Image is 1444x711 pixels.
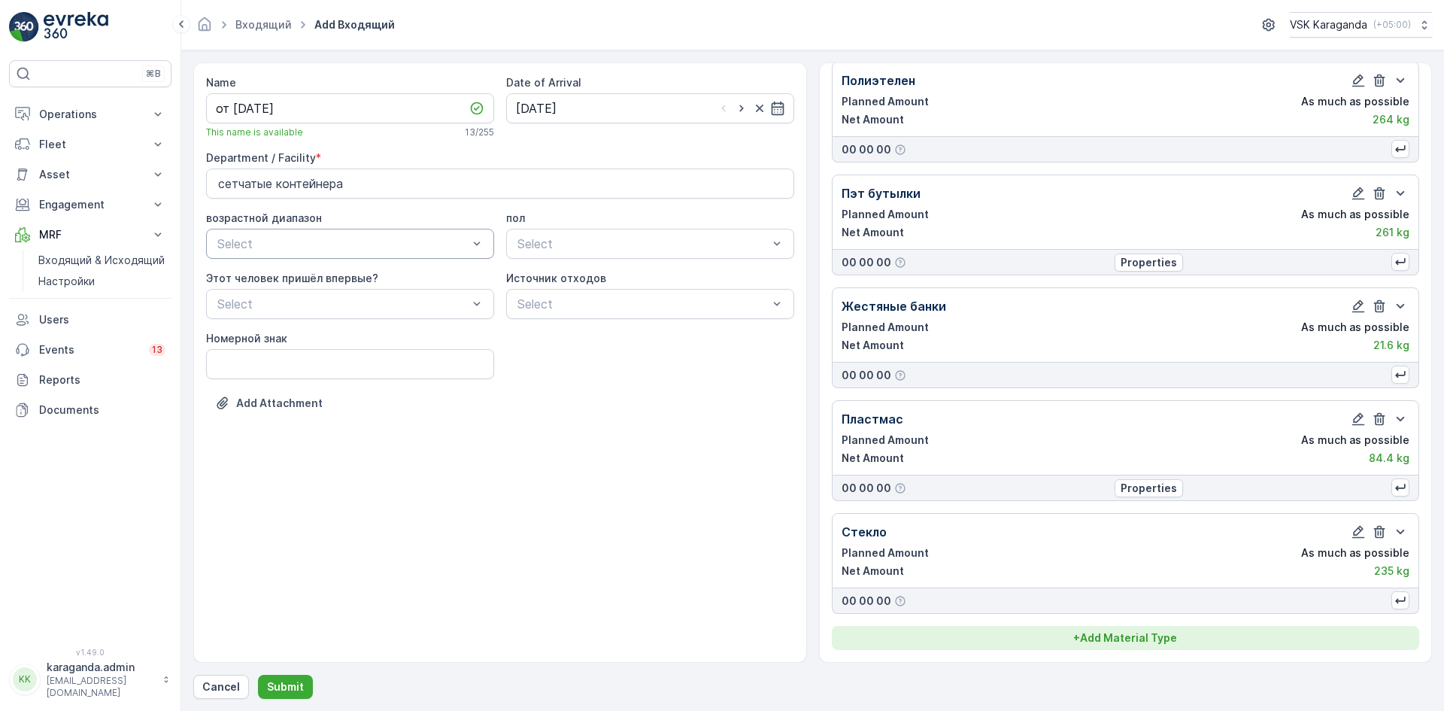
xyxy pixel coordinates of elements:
p: Стекло [842,523,887,541]
p: 00 00 00 [842,368,891,383]
p: As much as possible [1301,94,1409,109]
p: As much as possible [1301,545,1409,561]
label: пол [506,211,525,224]
p: Documents [39,403,165,418]
p: 21.6 kg [1373,338,1409,353]
p: ⌘B [146,68,161,80]
div: KK [13,667,37,691]
p: 261 kg [1376,225,1409,240]
p: Пэт бутылки [842,184,921,202]
p: Пластмас [842,410,903,428]
span: v 1.49.0 [9,648,171,657]
p: Properties [1121,481,1177,496]
div: Help Tooltip Icon [894,257,906,269]
a: Настройки [32,271,171,292]
img: logo_light-DOdMpM7g.png [44,12,108,42]
button: Cancel [193,675,249,699]
p: сетчатыe контейнера [218,175,343,193]
p: Net Amount [842,338,904,353]
p: 00 00 00 [842,594,891,609]
p: + Add Material Type [1073,630,1177,646]
p: Submit [267,679,304,694]
p: Select [217,295,468,313]
p: VSK Karaganda [1290,17,1367,32]
p: Department / Facility [206,150,794,166]
p: Net Amount [842,112,904,127]
p: Planned Amount [842,207,929,222]
p: Planned Amount [842,320,929,335]
p: Net Amount [842,225,904,240]
label: возрастной диапазон [206,211,322,224]
label: Источник отходов [506,272,606,284]
button: Submit [258,675,313,699]
p: Engagement [39,197,141,212]
a: Reports [9,365,171,395]
a: Входящий & Исходящий [32,250,171,271]
a: Входящий [235,18,292,31]
p: Настройки [38,274,95,289]
p: Events [39,342,140,357]
p: MRF [39,227,141,242]
label: Этот человек пришёл впервые? [206,272,378,284]
p: Select [517,295,768,313]
button: KKkaraganda.admin[EMAIL_ADDRESS][DOMAIN_NAME] [9,660,171,699]
p: 00 00 00 [842,255,891,270]
p: Reports [39,372,165,387]
a: Events13 [9,335,171,365]
p: Select [517,235,768,253]
div: Help Tooltip Icon [894,144,906,156]
p: Planned Amount [842,433,929,448]
div: Help Tooltip Icon [894,595,906,607]
p: 13 [152,344,162,356]
a: Documents [9,395,171,425]
p: Users [39,312,165,327]
p: Net Amount [842,451,904,466]
p: Fleet [39,137,141,152]
label: Name [206,76,236,89]
p: Жестяные банки [842,297,946,315]
p: Полиэтелен [842,71,915,90]
a: Users [9,305,171,335]
label: Номерной знак [206,332,287,345]
p: As much as possible [1301,207,1409,222]
p: Add Attachment [236,396,323,411]
img: logo [9,12,39,42]
p: ( +05:00 ) [1373,19,1411,31]
input: dd/mm/yyyy [506,93,794,123]
p: 00 00 00 [842,481,891,496]
button: MRF [9,220,171,250]
p: As much as possible [1301,433,1409,448]
p: 84.4 kg [1369,451,1409,466]
button: +Add Material Type [832,626,1420,650]
button: Fleet [9,129,171,160]
button: сетчатыe контейнера [206,169,794,199]
p: Net Amount [842,564,904,579]
p: 264 kg [1373,112,1409,127]
p: 235 kg [1374,564,1409,579]
p: Select [217,235,468,253]
p: Cancel [202,679,240,694]
p: Planned Amount [842,94,929,109]
a: Homepage [196,22,213,35]
p: 13 / 255 [465,126,494,138]
p: Входящий & Исходящий [38,253,165,268]
button: Upload File [206,391,332,415]
p: [EMAIL_ADDRESS][DOMAIN_NAME] [47,675,155,699]
p: 00 00 00 [842,142,891,157]
p: karaganda.admin [47,660,155,675]
p: Operations [39,107,141,122]
p: Properties [1121,255,1177,270]
button: Engagement [9,190,171,220]
span: Add Входящий [311,17,398,32]
button: Operations [9,99,171,129]
div: Help Tooltip Icon [894,482,906,494]
button: VSK Karaganda(+05:00) [1290,12,1432,38]
button: Properties [1115,479,1183,497]
p: As much as possible [1301,320,1409,335]
button: Properties [1115,254,1183,272]
p: Planned Amount [842,545,929,561]
p: Asset [39,167,141,182]
label: Date of Arrival [506,76,581,89]
span: This name is available [206,126,303,138]
button: Asset [9,160,171,190]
